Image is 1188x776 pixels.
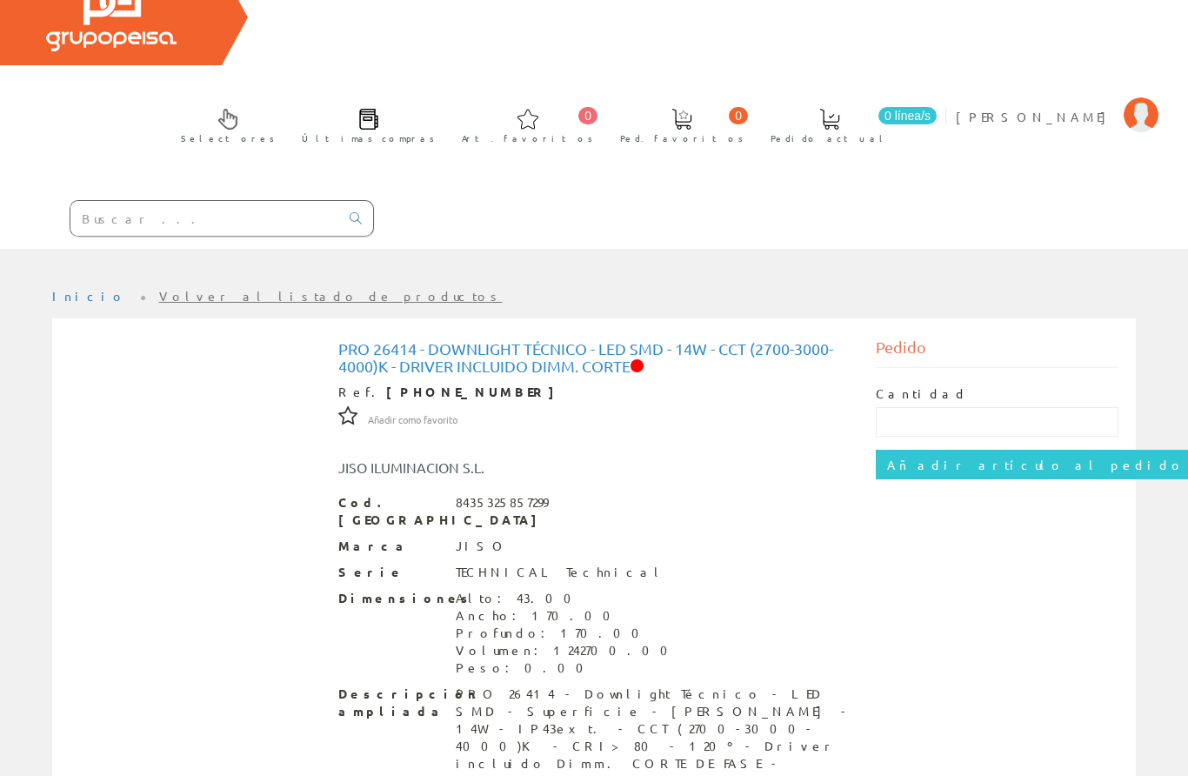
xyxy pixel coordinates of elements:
[368,411,457,426] a: Añadir como favorito
[52,288,126,304] a: Inicio
[456,642,678,659] div: Volumen: 1242700.00
[338,538,443,555] span: Marca
[338,564,443,581] span: Serie
[456,607,678,625] div: Ancho: 170.00
[70,201,339,236] input: Buscar ...
[338,384,850,401] div: Ref.
[325,458,638,478] div: JISO ILUMINACION S.L.
[386,384,564,399] strong: [PHONE_NUMBER]
[456,590,678,607] div: Alto: 43.00
[462,130,593,147] span: Art. favoritos
[456,538,508,555] div: JISO
[956,108,1115,125] span: [PERSON_NAME]
[876,336,1118,368] div: Pedido
[302,130,435,147] span: Últimas compras
[578,107,597,124] span: 0
[878,107,937,124] span: 0 línea/s
[181,130,275,147] span: Selectores
[338,340,850,375] h1: PRO 26414 - Downlight Técnico - LED SMD - 14W - CCT (2700-3000-4000)K - Driver incluido Dimm. CORTE
[368,413,457,427] span: Añadir como favorito
[876,385,968,403] label: Cantidad
[284,94,444,154] a: Últimas compras
[164,94,284,154] a: Selectores
[620,130,744,147] span: Ped. favoritos
[338,686,443,720] span: Descripción ampliada
[159,288,503,304] a: Volver al listado de productos
[456,564,665,581] div: TECHNICAL Technical
[456,659,678,677] div: Peso: 0.00
[338,590,443,607] span: Dimensiones
[729,107,748,124] span: 0
[771,130,889,147] span: Pedido actual
[956,94,1158,110] a: [PERSON_NAME]
[456,625,678,642] div: Profundo: 170.00
[456,494,548,512] div: 8435325857299
[338,494,443,529] span: Cod. [GEOGRAPHIC_DATA]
